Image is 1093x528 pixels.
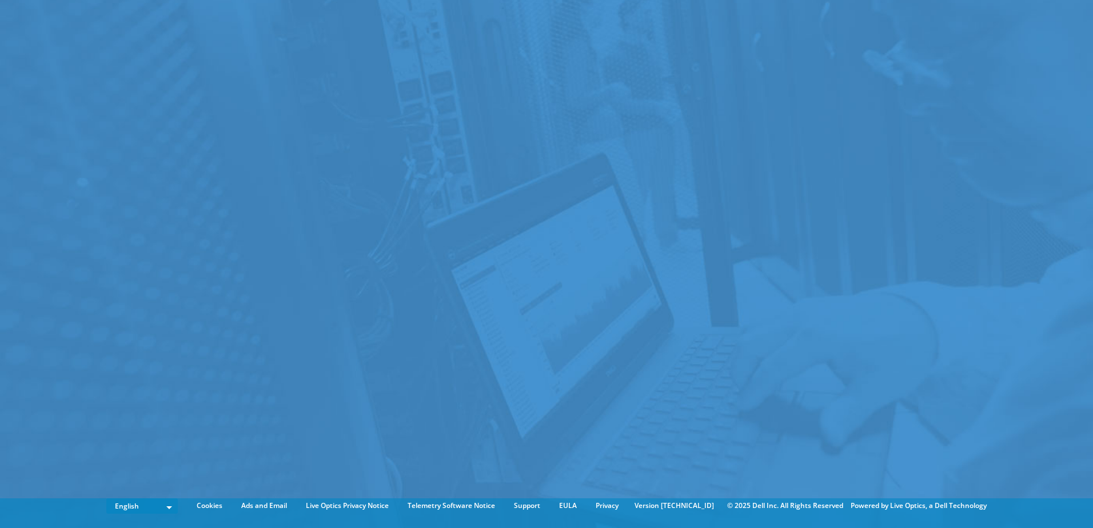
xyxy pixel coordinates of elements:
li: © 2025 Dell Inc. All Rights Reserved [721,499,849,512]
li: Powered by Live Optics, a Dell Technology [851,499,987,512]
a: Ads and Email [233,499,296,512]
a: Cookies [188,499,231,512]
li: Version [TECHNICAL_ID] [629,499,720,512]
a: Telemetry Software Notice [399,499,504,512]
a: EULA [551,499,585,512]
a: Privacy [587,499,627,512]
a: Support [505,499,549,512]
a: Live Optics Privacy Notice [297,499,397,512]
